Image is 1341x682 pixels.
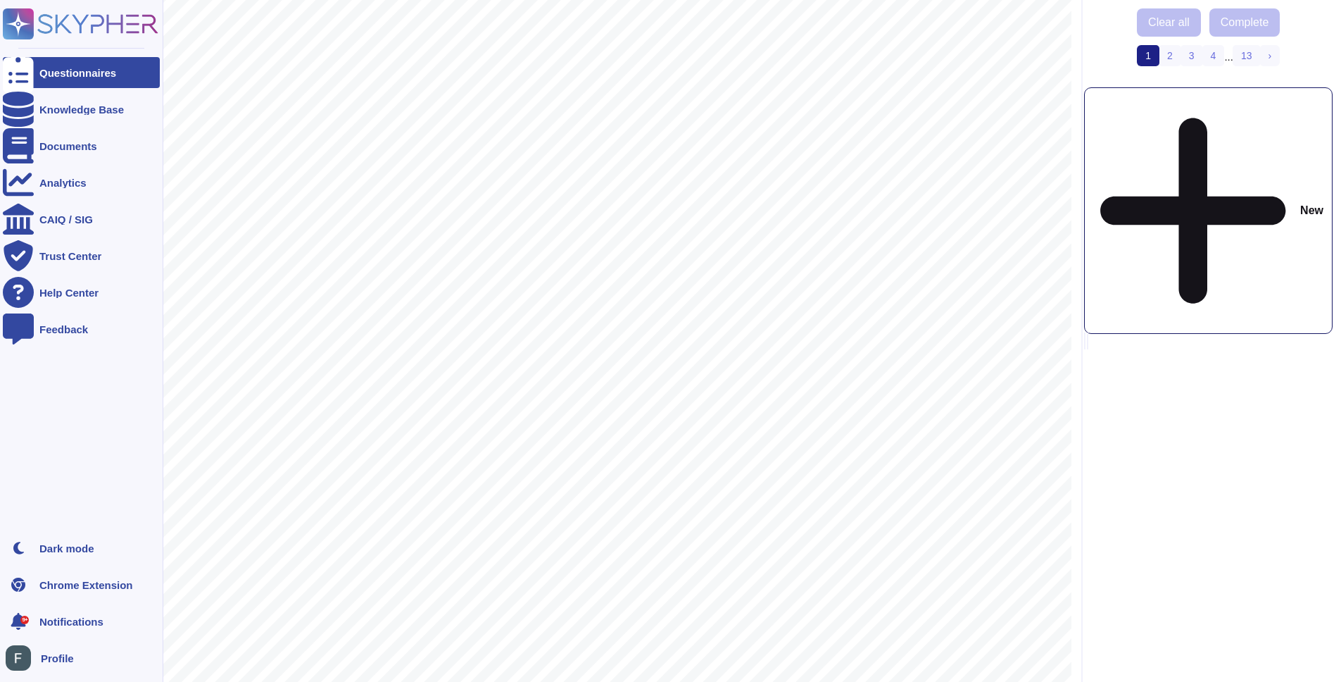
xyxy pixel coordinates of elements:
[158,390,950,414] span: ACCORD-CADRE DE FOURNITURES COURANTES ET DE SERVICES
[3,569,160,600] a: Chrome Extension
[3,240,160,271] a: Trust Center
[1084,87,1333,334] div: New
[1148,17,1190,28] span: Clear all
[39,616,103,627] span: Notifications
[1233,45,1261,66] a: 13
[1268,50,1272,61] span: ›
[3,643,41,674] button: user
[256,628,499,652] span: Fourniture de Titres
[1209,8,1280,37] button: Complete
[1202,45,1225,66] a: 4
[39,287,99,298] div: Help Center
[6,645,31,671] img: user
[20,616,29,624] div: 9+
[39,580,133,590] div: Chrome Extension
[510,628,852,652] span: restaurant pour la Ville et le
[3,314,160,345] a: Feedback
[39,178,87,188] div: Analytics
[3,94,160,125] a: Knowledge Base
[39,141,97,151] div: Documents
[1137,45,1159,66] span: 1
[1221,17,1268,28] span: Complete
[1181,45,1203,66] a: 3
[39,104,124,115] div: Knowledge Base
[39,324,88,335] div: Feedback
[447,657,827,682] span: CCAS de [GEOGRAPHIC_DATA]
[41,653,74,664] span: Profile
[1137,8,1201,37] button: Clear all
[3,204,160,235] a: CAIQ / SIG
[39,543,94,554] div: Dark mode
[3,167,160,198] a: Analytics
[1224,45,1233,68] div: ...
[3,277,160,308] a: Help Center
[3,130,160,161] a: Documents
[3,57,160,88] a: Questionnaires
[39,214,93,225] div: CAIQ / SIG
[39,68,116,78] div: Questionnaires
[39,251,101,261] div: Trust Center
[500,628,508,652] span: -
[1159,45,1181,66] a: 2
[193,299,913,324] span: CAHIER DES CLAUSES ADMINISTRATIVES PARTICULIÈRES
